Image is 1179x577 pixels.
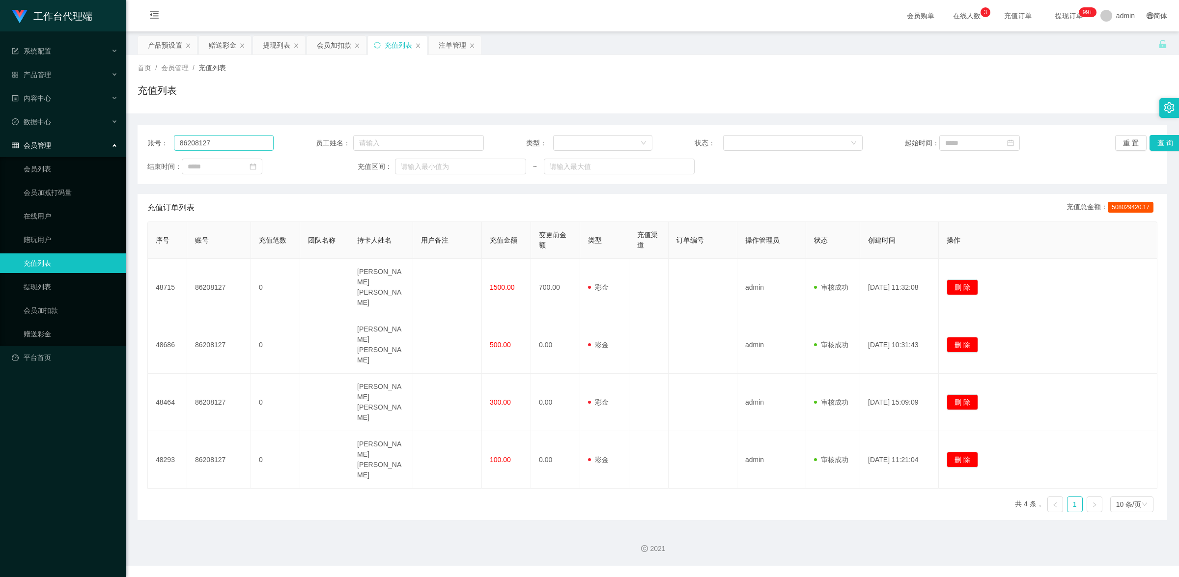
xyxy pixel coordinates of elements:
i: 图标: menu-fold [138,0,171,32]
span: 持卡人姓名 [357,236,392,244]
span: 充值列表 [198,64,226,72]
input: 请输入最大值 [544,159,695,174]
a: 会员加扣款 [24,301,118,320]
sup: 1109 [1079,7,1096,17]
span: 订单编号 [676,236,704,244]
div: 充值总金额： [1067,202,1157,214]
span: 结束时间： [147,162,182,172]
span: 500.00 [490,341,511,349]
a: 陪玩用户 [24,230,118,249]
i: 图标: close [354,43,360,49]
i: 图标: profile [12,95,19,102]
td: admin [737,259,806,316]
span: / [155,64,157,72]
a: 充值列表 [24,253,118,273]
span: 状态 [814,236,828,244]
div: 赠送彩金 [209,36,236,55]
td: [DATE] 10:31:43 [860,316,939,374]
td: 86208127 [187,374,251,431]
img: logo.9652507e.png [12,10,28,24]
i: 图标: left [1052,502,1058,508]
button: 删 除 [947,394,978,410]
span: 审核成功 [814,341,848,349]
span: 彩金 [588,341,609,349]
div: 注单管理 [439,36,466,55]
td: 0 [251,374,300,431]
td: admin [737,374,806,431]
input: 请输入 [353,135,484,151]
li: 共 4 条， [1015,496,1043,512]
a: 会员加减打码量 [24,183,118,202]
td: 48293 [148,431,187,489]
li: 下一页 [1087,496,1102,512]
a: 提现列表 [24,277,118,297]
td: 48715 [148,259,187,316]
td: [PERSON_NAME] [PERSON_NAME] [349,259,413,316]
i: 图标: close [415,43,421,49]
td: 0 [251,259,300,316]
button: 删 除 [947,337,978,353]
i: 图标: down [1142,501,1148,508]
i: 图标: close [185,43,191,49]
span: 变更前金额 [539,231,566,249]
td: [DATE] 11:21:04 [860,431,939,489]
li: 上一页 [1047,496,1063,512]
td: 48686 [148,316,187,374]
td: [PERSON_NAME] [PERSON_NAME] [349,431,413,489]
td: 700.00 [531,259,580,316]
td: 86208127 [187,259,251,316]
span: 类型 [588,236,602,244]
a: 工作台代理端 [12,12,92,20]
i: 图标: close [293,43,299,49]
td: 86208127 [187,316,251,374]
i: 图标: down [641,140,646,147]
span: 300.00 [490,398,511,406]
span: / [193,64,195,72]
a: 在线用户 [24,206,118,226]
i: 图标: close [469,43,475,49]
span: 充值订单列表 [147,202,195,214]
span: 操作 [947,236,960,244]
span: 首页 [138,64,151,72]
div: 提现列表 [263,36,290,55]
span: 创建时间 [868,236,896,244]
span: 账号 [195,236,209,244]
td: 0.00 [531,316,580,374]
td: 0 [251,431,300,489]
span: 彩金 [588,283,609,291]
i: 图标: calendar [1007,139,1014,146]
span: 类型： [526,138,553,148]
sup: 3 [981,7,990,17]
i: 图标: right [1092,502,1097,508]
span: 序号 [156,236,169,244]
span: 1500.00 [490,283,515,291]
span: 员工姓名： [316,138,353,148]
td: 48464 [148,374,187,431]
h1: 充值列表 [138,83,177,98]
div: 产品预设置 [148,36,182,55]
i: 图标: close [239,43,245,49]
h1: 工作台代理端 [33,0,92,32]
input: 请输入 [174,135,274,151]
span: 充值金额 [490,236,517,244]
span: 充值区间： [358,162,395,172]
i: 图标: global [1147,12,1153,19]
span: 审核成功 [814,398,848,406]
span: 系统配置 [12,47,51,55]
td: 0.00 [531,431,580,489]
button: 删 除 [947,279,978,295]
a: 会员列表 [24,159,118,179]
td: 0.00 [531,374,580,431]
span: 数据中心 [12,118,51,126]
span: 在线人数 [948,12,985,19]
span: 审核成功 [814,283,848,291]
span: 会员管理 [12,141,51,149]
i: 图标: unlock [1158,40,1167,49]
i: 图标: table [12,142,19,149]
i: 图标: sync [374,42,381,49]
div: 10 条/页 [1116,497,1141,512]
i: 图标: down [851,140,857,147]
td: admin [737,431,806,489]
span: 充值订单 [999,12,1037,19]
td: 0 [251,316,300,374]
